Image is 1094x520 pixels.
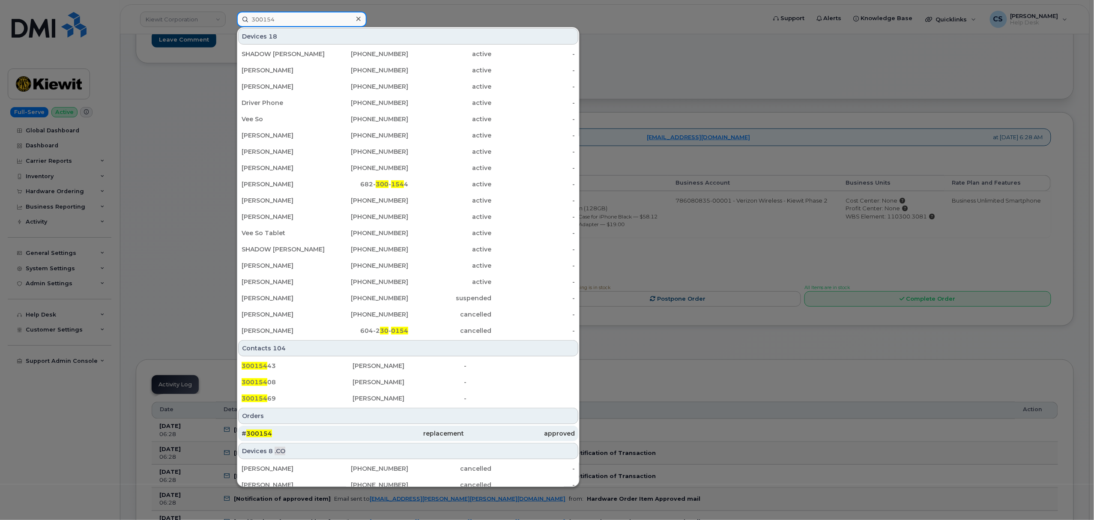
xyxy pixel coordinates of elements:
[242,115,325,123] div: Vee So
[273,344,286,353] span: 104
[242,394,267,402] span: 300154
[325,245,409,254] div: [PHONE_NUMBER]
[238,408,578,424] div: Orders
[408,212,492,221] div: active
[238,95,578,111] a: Driver Phone[PHONE_NUMBER]active-
[242,196,325,205] div: [PERSON_NAME]
[238,323,578,338] a: [PERSON_NAME]604-230-0154cancelled-
[464,362,575,370] div: -
[492,261,575,270] div: -
[325,82,409,91] div: [PHONE_NUMBER]
[325,66,409,75] div: [PHONE_NUMBER]
[237,12,367,27] input: Find something...
[238,358,578,374] a: 30015443[PERSON_NAME]-
[408,180,492,188] div: active
[325,212,409,221] div: [PHONE_NUMBER]
[492,147,575,156] div: -
[238,225,578,241] a: Vee So Tablet[PHONE_NUMBER]active-
[353,378,463,386] div: [PERSON_NAME]
[242,212,325,221] div: [PERSON_NAME]
[242,294,325,302] div: [PERSON_NAME]
[275,447,285,455] span: .CO
[325,278,409,286] div: [PHONE_NUMBER]
[238,28,578,45] div: Devices
[492,464,575,473] div: -
[492,82,575,91] div: -
[492,196,575,205] div: -
[242,229,325,237] div: Vee So Tablet
[238,46,578,62] a: SHADOW [PERSON_NAME][PHONE_NUMBER]active-
[269,32,277,41] span: 18
[238,258,578,273] a: [PERSON_NAME][PHONE_NUMBER]active-
[492,294,575,302] div: -
[238,193,578,208] a: [PERSON_NAME][PHONE_NUMBER]active-
[492,164,575,172] div: -
[325,99,409,107] div: [PHONE_NUMBER]
[242,394,353,403] div: 69
[242,99,325,107] div: Driver Phone
[408,294,492,302] div: suspended
[492,245,575,254] div: -
[242,481,325,489] div: [PERSON_NAME]
[492,326,575,335] div: -
[408,310,492,319] div: cancelled
[325,147,409,156] div: [PHONE_NUMBER]
[325,180,409,188] div: 682- - 4
[238,374,578,390] a: 30015408[PERSON_NAME]-
[242,429,353,438] div: #
[325,326,409,335] div: 604-2 -
[242,378,353,386] div: 08
[1057,483,1088,514] iframe: Messenger Launcher
[242,378,267,386] span: 300154
[242,362,267,370] span: 300154
[238,144,578,159] a: [PERSON_NAME][PHONE_NUMBER]active-
[492,310,575,319] div: -
[238,443,578,459] div: Devices
[492,180,575,188] div: -
[492,481,575,489] div: -
[464,378,575,386] div: -
[408,164,492,172] div: active
[464,429,575,438] div: approved
[269,447,273,455] span: 8
[238,426,578,441] a: #300154replacementapproved
[408,326,492,335] div: cancelled
[492,212,575,221] div: -
[408,278,492,286] div: active
[242,147,325,156] div: [PERSON_NAME]
[325,196,409,205] div: [PHONE_NUMBER]
[408,82,492,91] div: active
[408,196,492,205] div: active
[242,82,325,91] div: [PERSON_NAME]
[242,310,325,319] div: [PERSON_NAME]
[408,261,492,270] div: active
[242,326,325,335] div: [PERSON_NAME]
[242,245,325,254] div: SHADOW [PERSON_NAME]
[408,229,492,237] div: active
[380,327,389,335] span: 30
[242,66,325,75] div: [PERSON_NAME]
[492,50,575,58] div: -
[242,131,325,140] div: [PERSON_NAME]
[353,394,463,403] div: [PERSON_NAME]
[492,131,575,140] div: -
[238,340,578,356] div: Contacts
[376,180,389,188] span: 300
[242,164,325,172] div: [PERSON_NAME]
[325,464,409,473] div: [PHONE_NUMBER]
[238,63,578,78] a: [PERSON_NAME][PHONE_NUMBER]active-
[238,209,578,224] a: [PERSON_NAME][PHONE_NUMBER]active-
[492,99,575,107] div: -
[238,274,578,290] a: [PERSON_NAME][PHONE_NUMBER]active-
[408,464,492,473] div: cancelled
[325,115,409,123] div: [PHONE_NUMBER]
[408,50,492,58] div: active
[238,176,578,192] a: [PERSON_NAME]682-300-1544active-
[242,180,325,188] div: [PERSON_NAME]
[242,50,325,58] div: SHADOW [PERSON_NAME]
[242,278,325,286] div: [PERSON_NAME]
[408,147,492,156] div: active
[492,229,575,237] div: -
[408,115,492,123] div: active
[353,429,463,438] div: replacement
